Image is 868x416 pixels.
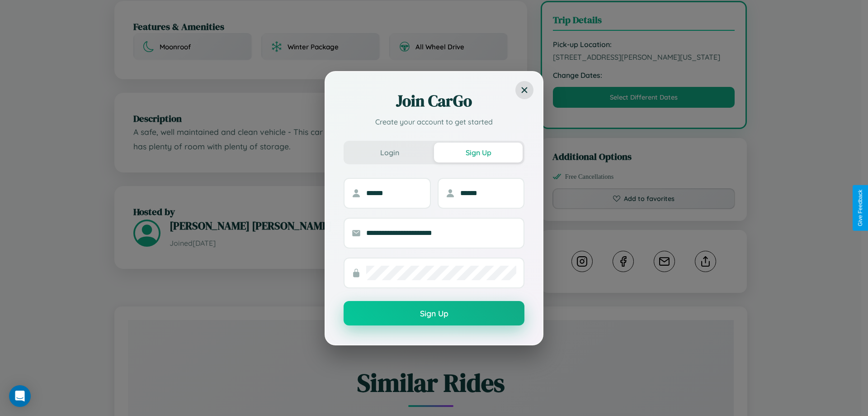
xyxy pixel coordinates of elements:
[9,385,31,407] div: Open Intercom Messenger
[344,301,524,325] button: Sign Up
[344,90,524,112] h2: Join CarGo
[345,143,434,163] button: Login
[434,143,523,163] button: Sign Up
[344,116,524,127] p: Create your account to get started
[857,190,863,226] div: Give Feedback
